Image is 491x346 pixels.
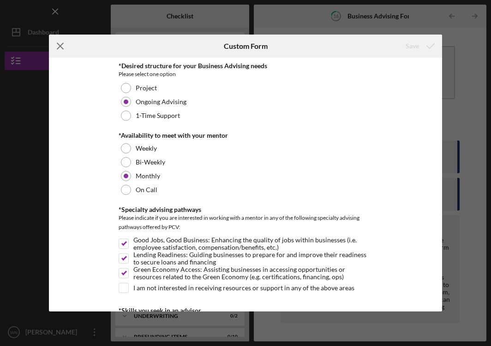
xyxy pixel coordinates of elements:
div: *Availability to meet with your mentor [119,132,372,139]
h6: Custom Form [224,42,268,50]
div: *Desired structure for your Business Advising needs [119,62,372,70]
label: Project [136,84,157,92]
label: Bi-Weekly [136,158,165,166]
div: *Specialty advising pathways [119,206,372,213]
label: Weekly [136,145,157,152]
label: 1-Time Support [136,112,180,119]
label: Monthly [136,172,160,180]
label: Ongoing Advising [136,98,186,106]
div: Save [406,37,419,55]
div: Please indicate if you are interested in working with a mentor in any of the following specialty ... [119,213,372,234]
label: On Call [136,186,157,194]
button: Save [396,37,442,55]
label: Green Economy Access: Assisting businesses in accessing opportunities or resources related to the... [133,269,372,278]
div: *Skills you seek in an advisor [119,307,372,314]
div: Please select one option [119,70,372,79]
label: Lending Readiness: Guiding businesses to prepare for and improve their readiness to secure loans ... [133,254,372,263]
label: I am not interested in receiving resources or support in any of the above areas [133,283,354,293]
label: Good Jobs, Good Business: Enhancing the quality of jobs within businesses (i.e. employee satisfac... [133,239,372,248]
